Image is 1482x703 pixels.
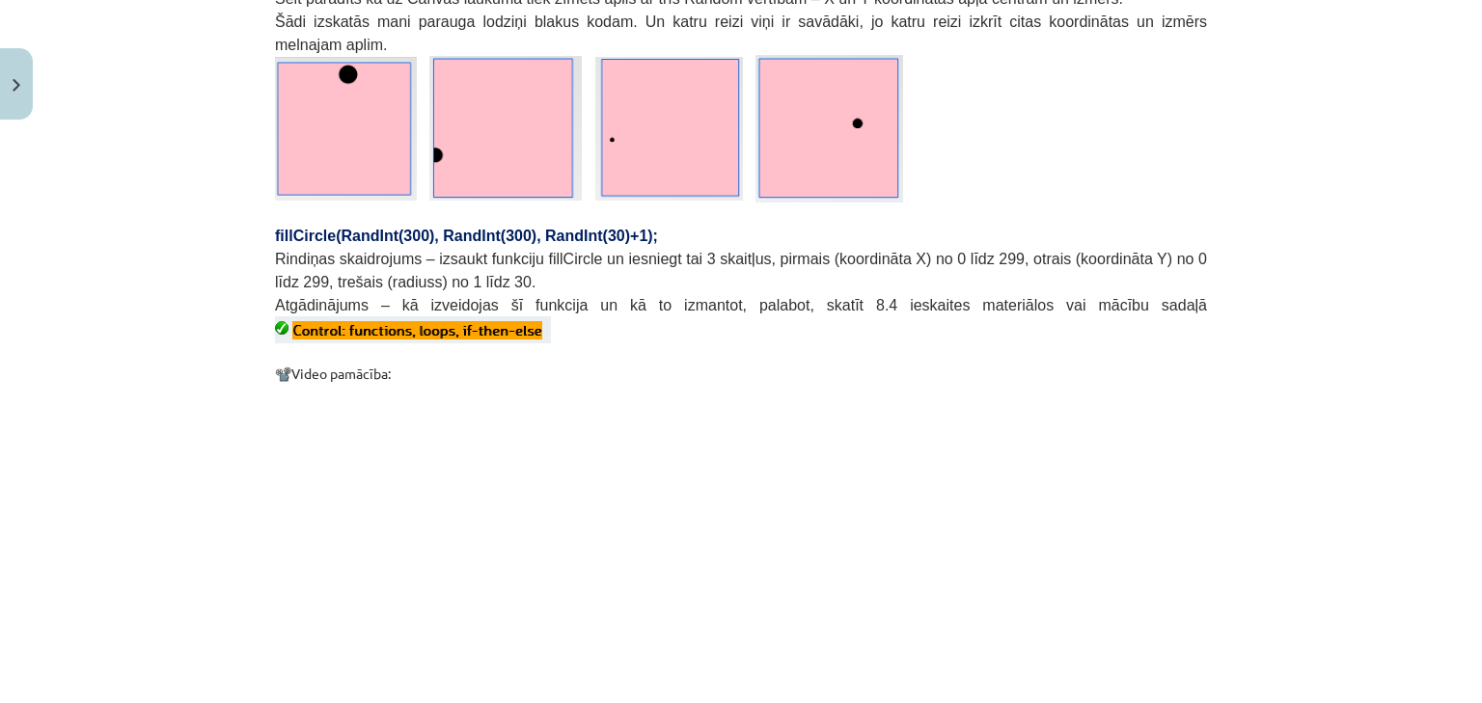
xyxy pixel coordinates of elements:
[275,297,1207,337] span: Atgādinājums – kā izveidojas šī funkcija un kā to izmantot, palabot, skatīt 8.4 ieskaites materiā...
[13,79,20,92] img: icon-close-lesson-0947bae3869378f0d4975bcd49f059093ad1ed9edebbc8119c70593378902aed.svg
[275,14,1207,53] span: Šādi izskatās mani parauga lodziņi blakus kodam. Un katru reizi viņi ir savādāki, jo katru reizi ...
[275,57,417,201] img: Attēls, kurā ir ekrānuzņēmums, aplis Apraksts ģenerēts automātiski
[275,228,658,244] span: fillCircle(RandInt(300), RandInt(300), RandInt(30)+1);
[595,57,743,201] img: Attēls, kurā ir ekrānuzņēmums, taisnstūris Apraksts ģenerēts automātiski
[275,364,1207,384] p: 📽️Video pamācība:
[429,56,582,201] img: Attēls, kurā ir ekrānuzņēmums Apraksts ģenerēts automātiski
[755,55,903,203] img: Attēls, kurā ir ekrānuzņēmums Apraksts ģenerēts automātiski
[275,251,1207,290] span: Rindiņas skaidrojums – izsaukt funkciju fillCircle un iesniegt tai 3 skaitļus, pirmais (koordināt...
